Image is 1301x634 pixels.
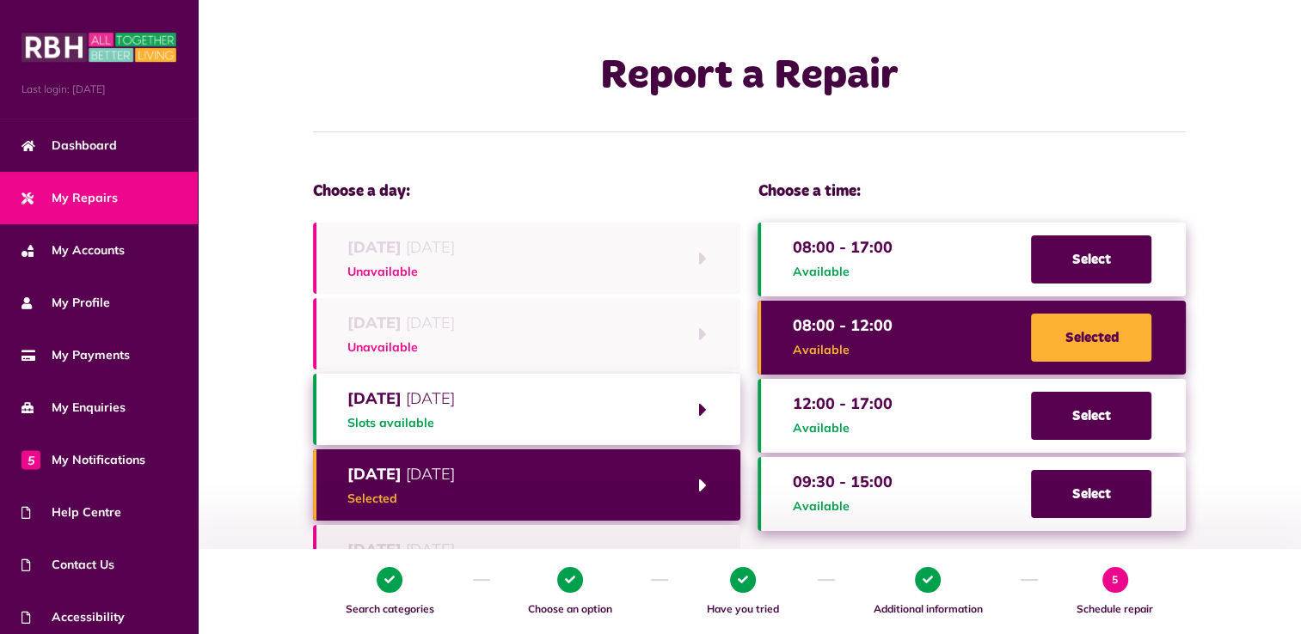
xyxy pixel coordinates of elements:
span: My Payments [21,346,130,364]
button: [DATE] [DATE]Unavailable [313,298,741,369]
strong: 08:00 - 17:00 [792,237,892,257]
button: 09:30 - 15:00AvailableSelect [758,457,1186,531]
button: 08:00 - 17:00AvailableSelect [758,223,1186,296]
h4: Choose a day: [313,183,741,202]
strong: [DATE] [347,540,402,559]
span: Select [1031,392,1151,440]
span: Have you tried [677,601,809,617]
span: Last login: [DATE] [21,82,176,97]
span: Select [1031,470,1151,518]
span: Available [792,419,892,437]
strong: 12:00 - 17:00 [792,393,892,413]
span: Schedule repair [1046,601,1183,617]
span: My Accounts [21,241,125,259]
span: Accessibility [21,608,125,626]
button: [DATE] [DATE]Selected [313,449,741,521]
span: Available [792,497,892,515]
button: [DATE] [DATE]Unavailable [313,223,741,294]
span: Select [1031,235,1151,283]
strong: 08:00 - 12:00 [792,315,892,335]
span: My Notifications [21,451,145,469]
span: Selected [1031,314,1151,362]
button: 08:00 - 12:00AvailableSelected [758,301,1186,375]
strong: [DATE] [347,313,402,332]
strong: [DATE] [347,464,402,484]
img: MyRBH [21,30,176,64]
span: My Enquiries [21,399,126,417]
span: Available [792,341,892,359]
strong: [DATE] [347,237,402,257]
span: [DATE] [347,538,455,561]
span: Search categories [316,601,464,617]
button: [DATE] [DATE]Unavailable [313,525,741,596]
h1: Report a Repair [491,52,1009,101]
span: Choose an option [499,601,643,617]
span: Slots available [347,414,455,432]
span: [DATE] [347,311,455,334]
button: [DATE] [DATE]Slots available [313,374,741,445]
strong: [DATE] [347,388,402,408]
span: [DATE] [347,462,455,485]
span: Unavailable [347,263,455,281]
span: 1 [377,567,402,593]
span: My Profile [21,294,110,312]
span: My Repairs [21,189,118,207]
span: Additional information [844,601,1013,617]
span: Contact Us [21,556,114,574]
span: Dashboard [21,137,117,155]
span: 3 [730,567,756,593]
span: Help Centre [21,503,121,521]
strong: 09:30 - 15:00 [792,472,892,491]
span: Unavailable [347,338,455,357]
span: Available [792,263,892,281]
span: 5 [21,450,40,469]
span: [DATE] [347,387,455,410]
button: 12:00 - 17:00AvailableSelect [758,379,1186,453]
span: Selected [347,490,455,508]
span: 4 [915,567,941,593]
h4: Choose a time: [758,183,1186,202]
span: [DATE] [347,235,455,259]
span: 2 [557,567,583,593]
span: 5 [1102,567,1128,593]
